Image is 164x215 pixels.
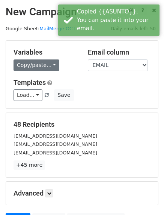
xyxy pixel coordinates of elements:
a: MailMerge OCT [39,26,75,31]
a: Load... [14,89,42,101]
h5: Email column [88,48,151,56]
a: Copy/paste... [14,59,59,71]
h5: 48 Recipients [14,120,150,129]
button: Save [54,89,74,101]
div: Widget de chat [126,179,164,215]
small: Google Sheet: [6,26,76,31]
a: Templates [14,79,46,86]
iframe: Chat Widget [126,179,164,215]
h5: Advanced [14,189,150,197]
div: Copied {{ASUNTO}}. You can paste it into your email. [77,7,156,33]
small: [EMAIL_ADDRESS][DOMAIN_NAME] [14,141,97,147]
small: [EMAIL_ADDRESS][DOMAIN_NAME] [14,150,97,156]
a: +45 more [14,160,45,170]
h5: Variables [14,48,77,56]
h2: New Campaign [6,6,158,18]
small: [EMAIL_ADDRESS][DOMAIN_NAME] [14,133,97,139]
